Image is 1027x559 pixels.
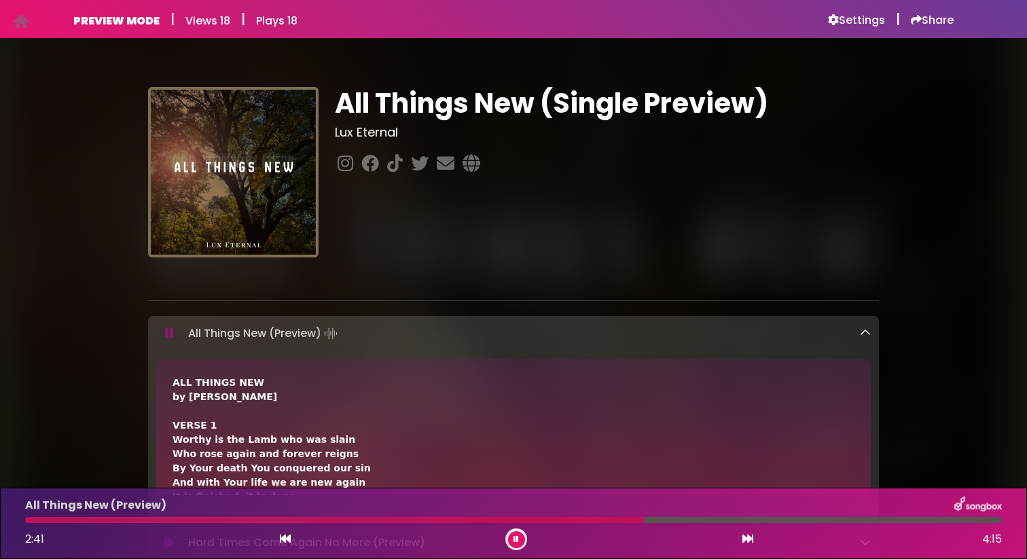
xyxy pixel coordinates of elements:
h5: | [241,11,245,27]
h5: | [896,11,900,27]
h6: Plays 18 [256,14,298,27]
img: waveform4.gif [321,324,340,343]
span: 4:15 [982,531,1002,547]
p: All Things New (Preview) [25,497,166,513]
h3: Lux Eternal [335,125,879,140]
img: songbox-logo-white.png [954,497,1002,514]
h1: All Things New (Single Preview) [335,87,879,120]
a: Settings [828,14,885,27]
h6: PREVIEW MODE [73,14,160,27]
img: oScQh3OQd2GqVkfixLru [148,87,319,257]
a: Share [911,14,954,27]
span: 2:41 [25,531,44,547]
h6: Views 18 [185,14,230,27]
p: All Things New (Preview) [188,324,340,343]
h5: | [170,11,175,27]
